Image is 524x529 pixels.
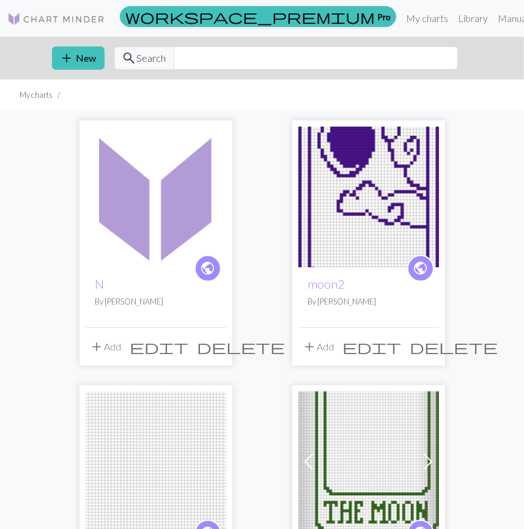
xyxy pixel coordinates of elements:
button: Delete [406,335,503,358]
p: By [PERSON_NAME] [308,296,429,308]
button: Edit [339,335,406,358]
a: moon [298,454,439,466]
a: moon2 [86,454,226,466]
button: Add [298,335,339,358]
a: N [86,190,226,201]
span: edit [343,338,402,355]
span: public [200,259,215,278]
a: moon2 [298,190,439,201]
span: add [90,338,105,355]
span: delete [410,338,498,355]
span: search [122,50,137,67]
span: add [303,338,317,355]
img: N [86,127,226,267]
button: New [52,46,105,70]
button: Edit [126,335,193,358]
p: By [PERSON_NAME] [95,296,216,308]
span: edit [130,338,189,355]
a: public [194,255,221,282]
i: Edit [130,339,189,354]
span: workspace_premium [125,8,375,25]
a: N [95,277,105,291]
i: public [413,256,428,281]
a: moon2 [308,277,345,291]
span: delete [197,338,286,355]
a: Library [453,6,493,31]
button: Add [86,335,126,358]
li: My charts [20,89,53,101]
i: Edit [343,339,402,354]
img: Logo [7,12,105,26]
img: moon2 [298,127,439,267]
span: Search [137,51,166,65]
span: add [60,50,75,67]
i: public [200,256,215,281]
a: public [407,255,434,282]
span: public [413,259,428,278]
a: My charts [401,6,453,31]
a: Pro [120,6,396,27]
button: Delete [193,335,290,358]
